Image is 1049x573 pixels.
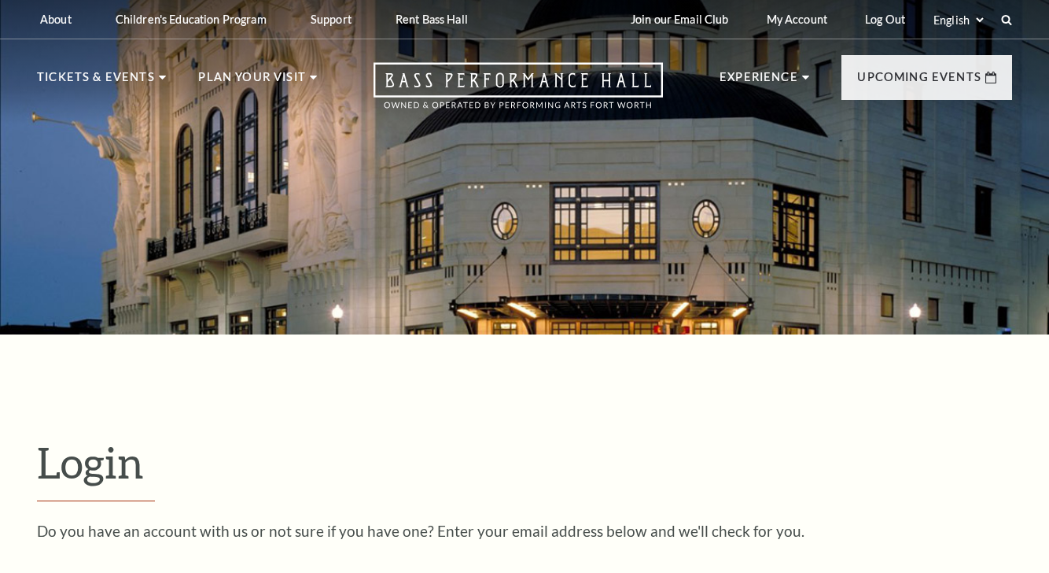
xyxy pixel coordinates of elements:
span: Login [37,437,144,487]
p: Do you have an account with us or not sure if you have one? Enter your email address below and we... [37,523,1012,538]
p: Rent Bass Hall [396,13,468,26]
p: About [40,13,72,26]
select: Select: [930,13,986,28]
p: Tickets & Events [37,68,155,96]
p: Upcoming Events [857,68,981,96]
p: Plan Your Visit [198,68,306,96]
p: Children's Education Program [116,13,267,26]
p: Experience [720,68,798,96]
p: Support [311,13,352,26]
